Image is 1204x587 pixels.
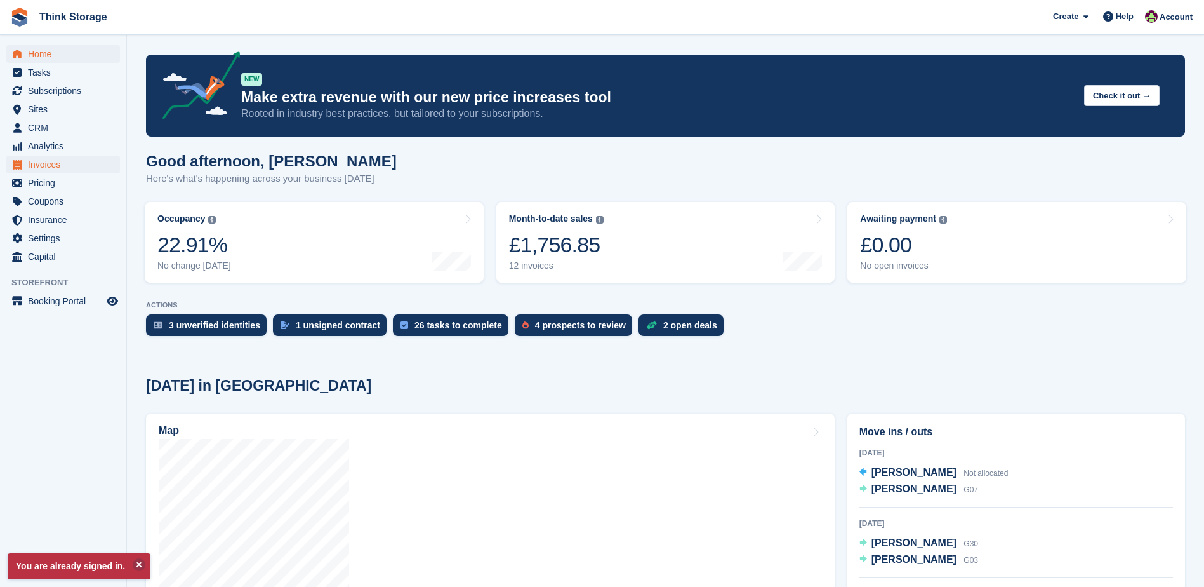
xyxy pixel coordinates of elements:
[963,556,978,565] span: G03
[105,293,120,309] a: Preview store
[146,152,397,170] h1: Good afternoon, [PERSON_NAME]
[28,82,104,100] span: Subscriptions
[414,320,502,330] div: 26 tasks to complete
[859,552,978,569] a: [PERSON_NAME] G03
[1084,85,1160,106] button: Check it out →
[1160,11,1193,24] span: Account
[871,537,956,548] span: [PERSON_NAME]
[860,232,947,258] div: £0.00
[28,137,104,155] span: Analytics
[6,292,120,310] a: menu
[6,137,120,155] a: menu
[281,321,289,329] img: contract_signature_icon-13c848040528278c33f63329250d36e43548de30e8caae1d1a13099fd9432cc5.svg
[6,82,120,100] a: menu
[157,260,231,271] div: No change [DATE]
[1145,10,1158,23] img: Donna
[28,119,104,137] span: CRM
[509,260,604,271] div: 12 invoices
[515,314,638,342] a: 4 prospects to review
[28,174,104,192] span: Pricing
[6,156,120,173] a: menu
[146,301,1185,309] p: ACTIONS
[509,213,593,224] div: Month-to-date sales
[28,100,104,118] span: Sites
[241,73,262,86] div: NEW
[152,51,241,124] img: price-adjustments-announcement-icon-8257ccfd72463d97f412b2fc003d46551f7dbcb40ab6d574587a9cd5c0d94...
[871,483,956,494] span: [PERSON_NAME]
[860,213,936,224] div: Awaiting payment
[535,320,626,330] div: 4 prospects to review
[859,482,978,498] a: [PERSON_NAME] G07
[28,248,104,266] span: Capital
[663,320,717,330] div: 2 open deals
[6,211,120,229] a: menu
[159,425,179,436] h2: Map
[28,292,104,310] span: Booking Portal
[638,314,730,342] a: 2 open deals
[28,64,104,81] span: Tasks
[6,229,120,247] a: menu
[28,192,104,210] span: Coupons
[208,216,216,224] img: icon-info-grey-7440780725fd019a000dd9b08b2336e03edf1995a4989e88bcd33f0948082b44.svg
[859,518,1173,529] div: [DATE]
[241,88,1074,107] p: Make extra revenue with our new price increases tool
[596,216,604,224] img: icon-info-grey-7440780725fd019a000dd9b08b2336e03edf1995a4989e88bcd33f0948082b44.svg
[11,276,126,289] span: Storefront
[963,469,1008,478] span: Not allocated
[847,202,1186,283] a: Awaiting payment £0.00 No open invoices
[871,467,956,478] span: [PERSON_NAME]
[939,216,947,224] img: icon-info-grey-7440780725fd019a000dd9b08b2336e03edf1995a4989e88bcd33f0948082b44.svg
[169,320,260,330] div: 3 unverified identities
[154,321,162,329] img: verify_identity-adf6edd0f0f0b5bbfe63781bf79b02c33cf7c696d77639b501bdc392416b5a36.svg
[860,260,947,271] div: No open invoices
[28,45,104,63] span: Home
[157,232,231,258] div: 22.91%
[146,172,397,186] p: Here's what's happening across your business [DATE]
[8,553,150,579] p: You are already signed in.
[6,100,120,118] a: menu
[496,202,835,283] a: Month-to-date sales £1,756.85 12 invoices
[859,465,1009,482] a: [PERSON_NAME] Not allocated
[6,174,120,192] a: menu
[146,314,273,342] a: 3 unverified identities
[28,229,104,247] span: Settings
[1053,10,1078,23] span: Create
[859,447,1173,459] div: [DATE]
[963,539,978,548] span: G30
[509,232,604,258] div: £1,756.85
[859,536,978,552] a: [PERSON_NAME] G30
[241,107,1074,121] p: Rooted in industry best practices, but tailored to your subscriptions.
[10,8,29,27] img: stora-icon-8386f47178a22dfd0bd8f6a31ec36ba5ce8667c1dd55bd0f319d3a0aa187defe.svg
[859,424,1173,440] h2: Move ins / outs
[296,320,380,330] div: 1 unsigned contract
[34,6,112,27] a: Think Storage
[157,213,205,224] div: Occupancy
[400,321,408,329] img: task-75834270c22a3079a89374b754ae025e5fb1db73e45f91037f5363f120a921f8.svg
[646,321,657,330] img: deal-1b604bf984904fb50ccaf53a9ad4b4a5d6e5aea283cecdc64d6e3604feb123c2.svg
[6,192,120,210] a: menu
[1116,10,1134,23] span: Help
[963,485,978,494] span: G07
[522,321,529,329] img: prospect-51fa495bee0391a8d652442698ab0144808aea92771e9ea1ae160a38d050c398.svg
[28,156,104,173] span: Invoices
[146,377,371,395] h2: [DATE] in [GEOGRAPHIC_DATA]
[273,314,393,342] a: 1 unsigned contract
[871,554,956,565] span: [PERSON_NAME]
[6,45,120,63] a: menu
[393,314,515,342] a: 26 tasks to complete
[28,211,104,229] span: Insurance
[6,119,120,137] a: menu
[6,248,120,266] a: menu
[145,202,484,283] a: Occupancy 22.91% No change [DATE]
[6,64,120,81] a: menu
